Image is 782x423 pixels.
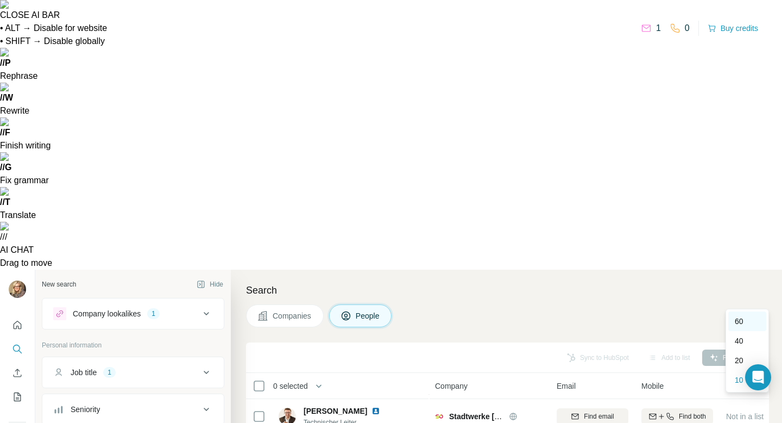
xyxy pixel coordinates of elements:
span: Company [435,381,468,391]
button: Search [9,339,26,359]
div: New search [42,279,76,289]
div: Job title [71,367,97,378]
span: [PERSON_NAME] [304,406,367,416]
div: Company lookalikes [73,308,141,319]
div: 1 [103,368,116,377]
div: Open Intercom Messenger [745,364,771,390]
button: Job title1 [42,359,224,385]
p: Personal information [42,340,224,350]
button: Quick start [9,315,26,335]
span: Find both [679,412,706,421]
span: Not in a list [726,412,764,421]
p: 60 [735,316,743,327]
span: 0 selected [273,381,308,391]
button: My lists [9,387,26,407]
span: Email [557,381,576,391]
button: Hide [189,276,231,293]
img: Avatar [9,281,26,298]
img: LinkedIn logo [371,407,380,415]
div: 1 [147,309,160,319]
span: Mobile [641,381,664,391]
p: 40 [735,335,743,346]
h4: Search [246,283,769,298]
button: Seniority [42,396,224,422]
button: Enrich CSV [9,363,26,383]
span: People [356,310,381,321]
p: 20 [735,355,743,366]
span: Stadtwerke [GEOGRAPHIC_DATA] KG [449,412,586,421]
span: Find email [584,412,614,421]
img: Logo of Stadtwerke Ostmünsterland KG [435,412,444,421]
button: Company lookalikes1 [42,301,224,327]
span: Companies [273,310,312,321]
p: 10 [735,375,743,385]
div: Seniority [71,404,100,415]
